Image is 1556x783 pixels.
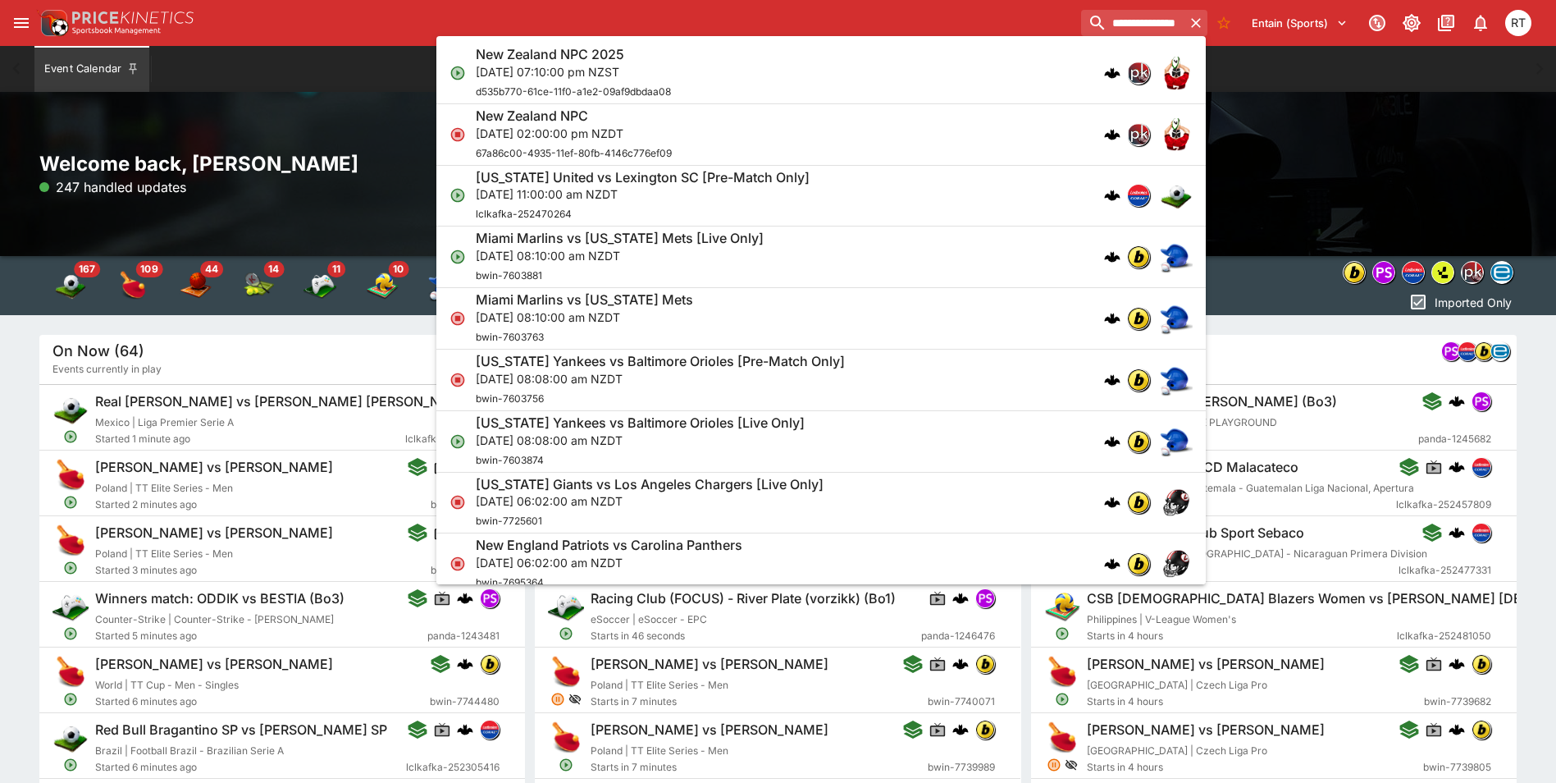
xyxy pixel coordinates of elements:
span: bwin-7603874 [476,454,544,466]
img: pandascore.png [1373,262,1394,283]
div: cerberus [1104,249,1120,265]
img: betradar.png [1491,262,1513,283]
img: Sportsbook Management [72,27,161,34]
p: [DATE] 06:02:00 am NZDT [476,492,824,510]
div: pandascore [1472,391,1491,411]
svg: Open [449,187,466,204]
svg: Open [1055,692,1070,707]
img: logo-cerberus.svg [1104,433,1120,450]
img: betradar.png [1491,342,1509,360]
img: baseball.png [1160,425,1193,458]
img: volleyball [366,269,399,302]
img: pricekinetics.png [1128,62,1149,84]
img: tennis [241,269,274,302]
div: cerberus [1104,433,1120,450]
svg: Closed [449,494,466,511]
p: 247 handled updates [39,177,186,197]
span: Started 3 minutes ago [95,562,431,579]
img: logo-cerberus.svg [1104,310,1120,327]
img: lsports.jpeg [1432,262,1453,283]
img: lclkafka.png [1472,524,1490,542]
img: table_tennis.png [52,654,89,690]
img: bwin.png [1128,553,1149,575]
div: cerberus [1104,372,1120,388]
h6: Red Bull Bragantino SP vs [PERSON_NAME] SP [95,721,387,739]
div: betradar [1490,261,1513,284]
h6: Racing Club (FOCUS) - River Plate (vorzikk) (Bo1) [591,590,896,607]
div: Basketball [179,269,212,302]
span: eSoccer | eSoccer - EPC [591,613,707,625]
div: Volleyball [366,269,399,302]
img: logo-cerberus.svg [1104,65,1120,81]
div: bwin [1127,491,1150,514]
span: Brazil | Football Brazil - Brazilian Serie A [95,744,284,757]
h6: CSD Xelaju MC vs CD Malacateco [1087,459,1298,476]
button: open drawer [7,8,36,38]
img: bwin.png [1475,342,1493,360]
h6: New Zealand NPC 2025 [476,46,624,63]
button: Toggle light/dark mode [1397,8,1426,38]
div: bwin [1472,654,1491,674]
button: Richard Tatton [1500,5,1536,41]
img: soccer.png [52,720,89,756]
h6: [PERSON_NAME] vs [PERSON_NAME] [95,524,333,542]
svg: Open [449,433,466,450]
span: bwin-7740071 [928,694,995,710]
img: logo-cerberus.svg [457,721,473,738]
span: bwin-7725601 [476,515,542,527]
div: cerberus [1104,310,1120,327]
img: lclkafka.png [1472,458,1490,476]
img: bwin.png [1128,492,1149,513]
span: Starts in 4 hours [1087,759,1423,776]
img: table_tennis [116,269,149,302]
button: Notifications [1466,8,1495,38]
svg: Open [559,758,574,772]
img: bwin.png [481,655,499,673]
span: [GEOGRAPHIC_DATA] | Czech Liga Pro [1087,679,1267,691]
div: pricekinetics [1127,123,1150,146]
img: volleyball.png [1044,588,1080,625]
img: baseball.png [1160,302,1193,335]
img: esports [303,269,336,302]
img: pandascore.png [976,589,994,607]
div: pandascore [975,588,995,608]
span: lclkafka-252470264 [476,208,572,220]
svg: Suspended [551,692,566,707]
h6: [US_STATE] Yankees vs Baltimore Orioles [Live Only] [476,414,805,432]
h5: On Now (64) [52,341,144,360]
img: esports.png [52,588,89,625]
span: Starts in 7 minutes [591,759,928,776]
span: 10 [388,261,408,277]
img: bwin.png [1128,431,1149,452]
div: bwin [480,654,500,674]
span: Poland | TT Elite Series - Men [95,547,233,560]
h6: Winners match: ODDIK vs BESTIA (Bo3) [95,590,345,607]
img: american_football.png [1160,547,1193,580]
img: bwin.png [1128,369,1149,391]
div: cerberus [457,590,473,607]
h6: [PERSON_NAME] vs [PERSON_NAME] [1087,656,1325,673]
button: Connected to PK [1362,8,1392,38]
p: [DATE] 08:08:00 am NZDT [476,432,805,449]
img: table_tennis.png [52,523,89,559]
h6: Real [PERSON_NAME] vs [PERSON_NAME] [PERSON_NAME] [95,393,474,410]
img: logo-cerberus.svg [457,656,473,672]
img: table_tennis.png [548,654,584,690]
span: bwin-7739682 [1424,694,1491,710]
h6: [US_STATE] United vs Lexington SC [Pre-Match Only] [476,169,810,186]
div: cerberus [952,721,969,738]
img: bwin.png [976,655,994,673]
span: bwin-7739989 [928,759,995,776]
h6: Miami Marlins vs [US_STATE] Mets [Live Only] [476,230,764,247]
img: lclkafka.png [1458,342,1476,360]
h6: [US_STATE] Giants vs Los Angeles Chargers [Live Only] [476,476,824,493]
img: american_football.png [1160,486,1193,519]
img: pricekinetics.png [1128,124,1149,145]
img: rugby_union.png [1160,118,1193,151]
img: logo-cerberus.svg [1449,524,1465,541]
div: Soccer [54,269,87,302]
div: pandascore [480,588,500,608]
img: soccer.png [1160,179,1193,212]
img: logo-cerberus.svg [1449,656,1465,672]
h6: Miami Marlins vs [US_STATE] Mets [476,291,693,309]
